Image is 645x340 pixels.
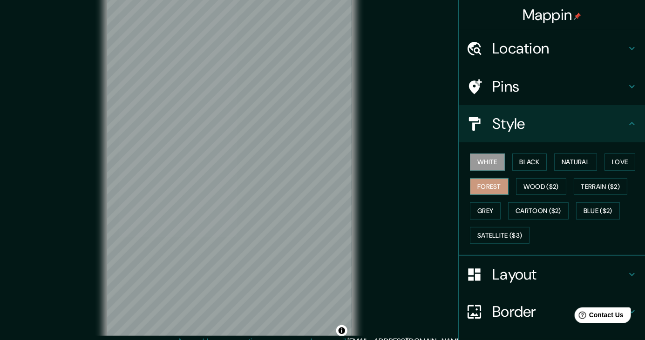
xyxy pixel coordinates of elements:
img: pin-icon.png [574,13,581,20]
h4: Border [492,302,626,321]
h4: Pins [492,77,626,96]
div: Border [459,293,645,330]
button: Toggle attribution [336,325,347,336]
iframe: Help widget launcher [562,304,635,330]
button: White [470,153,505,171]
button: Grey [470,202,501,220]
button: Blue ($2) [576,202,620,220]
div: Layout [459,256,645,293]
button: Terrain ($2) [574,178,628,195]
button: Satellite ($3) [470,227,530,244]
button: Wood ($2) [516,178,566,195]
button: Black [512,153,547,171]
h4: Style [492,114,626,133]
h4: Location [492,39,626,58]
div: Style [459,105,645,142]
button: Cartoon ($2) [508,202,569,220]
button: Forest [470,178,509,195]
div: Pins [459,68,645,105]
h4: Layout [492,265,626,284]
button: Natural [554,153,597,171]
button: Love [604,153,635,171]
h4: Mappin [523,6,582,24]
div: Location [459,30,645,67]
